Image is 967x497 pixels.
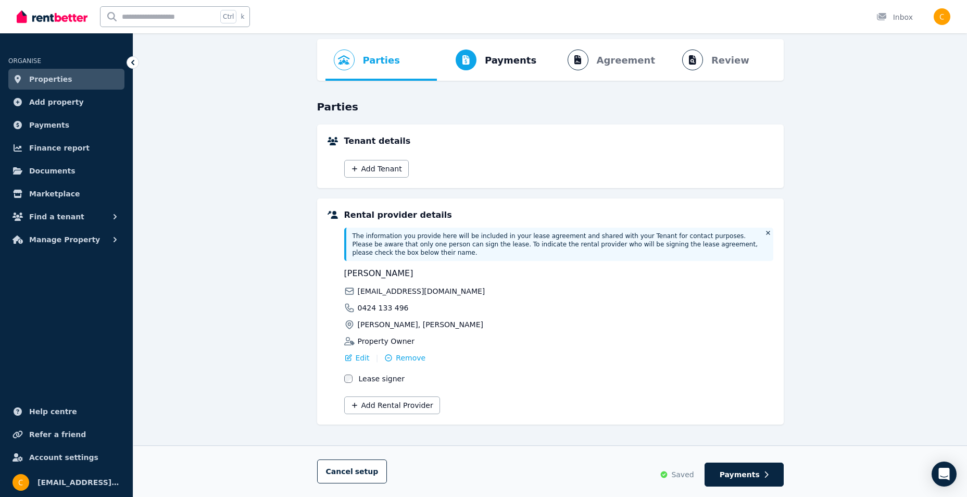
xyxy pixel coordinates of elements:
a: Documents [8,160,124,181]
span: Documents [29,165,76,177]
div: Open Intercom Messenger [932,462,957,487]
button: Remove [384,353,425,363]
span: Payments [29,119,69,131]
span: [EMAIL_ADDRESS][DOMAIN_NAME] [358,286,485,296]
span: Saved [671,469,694,480]
button: Find a tenant [8,206,124,227]
span: Add property [29,96,84,108]
span: Cancel [326,467,379,476]
span: Marketplace [29,188,80,200]
button: Add Rental Provider [344,396,440,414]
span: k [241,13,244,21]
img: catchcattsy.56@gmail.com [934,8,950,25]
span: ORGANISE [8,57,41,65]
button: Edit [344,353,370,363]
span: Property Owner [358,336,415,346]
a: Help centre [8,401,124,422]
span: Edit [356,353,370,363]
span: Manage Property [29,233,100,246]
a: Payments [8,115,124,135]
h3: Parties [317,100,784,114]
h5: Tenant details [344,135,773,147]
a: Refer a friend [8,424,124,445]
span: 0424 133 496 [358,303,409,313]
span: Finance report [29,142,90,154]
button: Cancelsetup [317,459,387,483]
button: Add Tenant [344,160,409,178]
span: Remove [396,353,425,363]
a: Add property [8,92,124,113]
a: Finance report [8,138,124,158]
span: Payments [485,53,536,68]
a: Properties [8,69,124,90]
button: Payments [705,463,784,487]
a: Marketplace [8,183,124,204]
div: Inbox [876,12,913,22]
span: Ctrl [220,10,236,23]
nav: Progress [317,39,784,81]
span: Find a tenant [29,210,84,223]
span: Help centre [29,405,77,418]
img: Rental providers [328,211,338,219]
span: [PERSON_NAME], [PERSON_NAME] [358,319,484,330]
span: Properties [29,73,72,85]
button: Manage Property [8,229,124,250]
span: Account settings [29,451,98,464]
span: Payments [720,469,760,480]
p: The information you provide here will be included in your lease agreement and shared with your Te... [353,232,759,257]
img: catchcattsy.56@gmail.com [12,474,29,491]
button: Parties [325,39,408,81]
span: [PERSON_NAME] [344,267,556,280]
span: setup [355,466,379,477]
label: Lease signer [359,374,405,384]
span: Parties [363,53,400,68]
img: RentBetter [17,9,87,24]
span: | [376,353,379,363]
button: Payments [437,39,545,81]
span: Refer a friend [29,428,86,441]
h5: Rental provider details [344,209,773,221]
a: Account settings [8,447,124,468]
span: [EMAIL_ADDRESS][DOMAIN_NAME] [37,476,120,489]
